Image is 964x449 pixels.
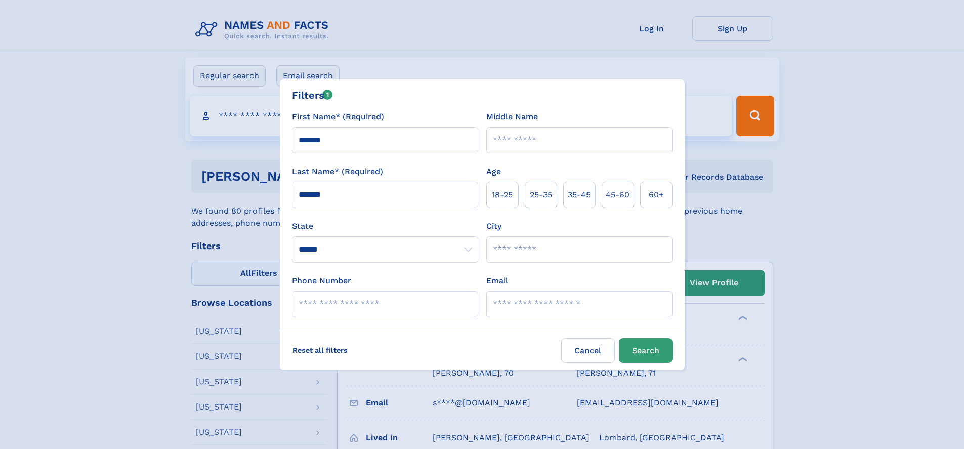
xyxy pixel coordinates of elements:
label: First Name* (Required) [292,111,384,123]
label: City [486,220,501,232]
span: 45‑60 [606,189,630,201]
button: Search [619,338,673,363]
label: Phone Number [292,275,351,287]
label: State [292,220,478,232]
span: 18‑25 [492,189,513,201]
label: Age [486,166,501,178]
div: Filters [292,88,333,103]
label: Cancel [561,338,615,363]
label: Email [486,275,508,287]
label: Reset all filters [286,338,354,362]
span: 35‑45 [568,189,591,201]
span: 25‑35 [530,189,552,201]
span: 60+ [649,189,664,201]
label: Last Name* (Required) [292,166,383,178]
label: Middle Name [486,111,538,123]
